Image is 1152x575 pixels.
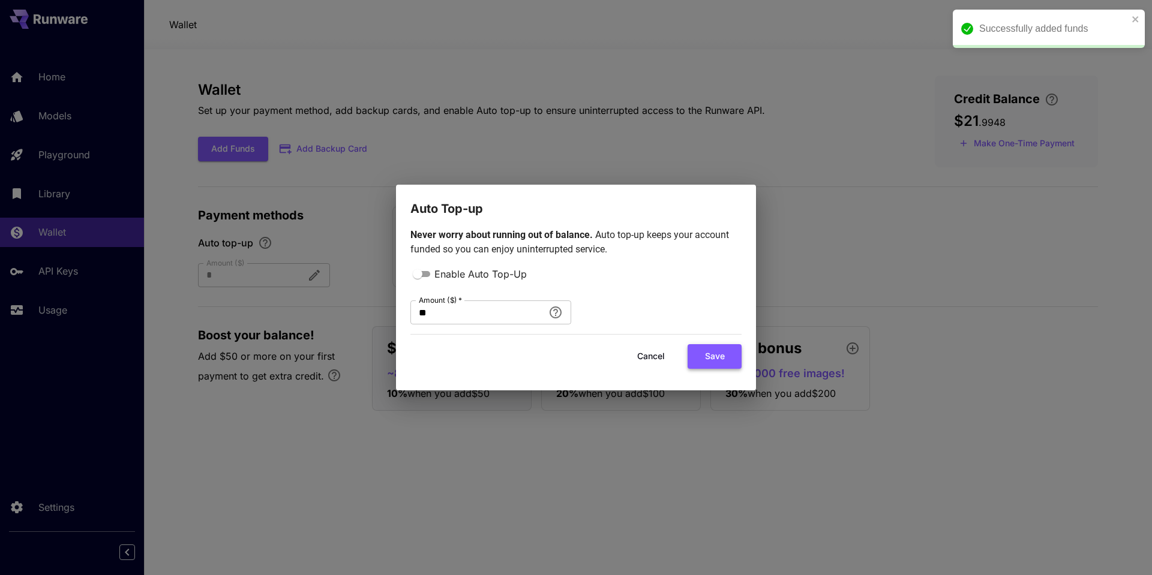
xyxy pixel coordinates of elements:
label: Amount ($) [419,295,462,305]
p: Auto top-up keeps your account funded so you can enjoy uninterrupted service. [410,228,742,257]
button: close [1132,14,1140,24]
div: Successfully added funds [979,22,1128,36]
button: Save [688,344,742,369]
span: Enable Auto Top-Up [434,267,527,281]
button: Cancel [624,344,678,369]
h2: Auto Top-up [396,185,756,218]
span: Never worry about running out of balance. [410,229,595,240]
